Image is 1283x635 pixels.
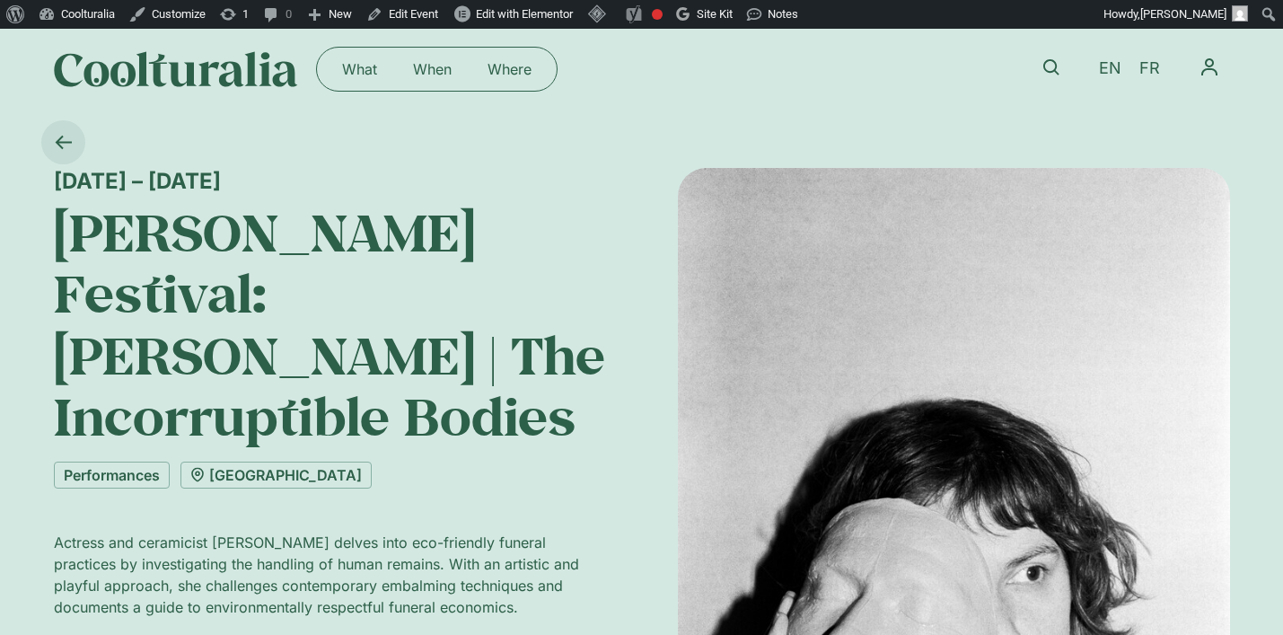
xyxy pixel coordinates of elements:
[180,462,372,489] a: [GEOGRAPHIC_DATA]
[1140,7,1226,21] span: [PERSON_NAME]
[54,532,606,618] p: Actress and ceramicist [PERSON_NAME] delves into eco-friendly funeral practices by investigating ...
[470,55,549,84] a: Where
[54,168,606,194] div: [DATE] – [DATE]
[1189,47,1230,88] button: Menu Toggle
[697,7,733,21] span: Site Kit
[476,7,573,21] span: Edit with Elementor
[54,201,606,447] h1: [PERSON_NAME] Festival: [PERSON_NAME] | The Incorruptible Bodies
[652,9,663,20] div: Focus keyphrase not set
[395,55,470,84] a: When
[1090,56,1130,82] a: EN
[324,55,549,84] nav: Menu
[1099,59,1121,78] span: EN
[1139,59,1160,78] span: FR
[1189,47,1230,88] nav: Menu
[324,55,395,84] a: What
[54,462,170,489] a: Performances
[1130,56,1169,82] a: FR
